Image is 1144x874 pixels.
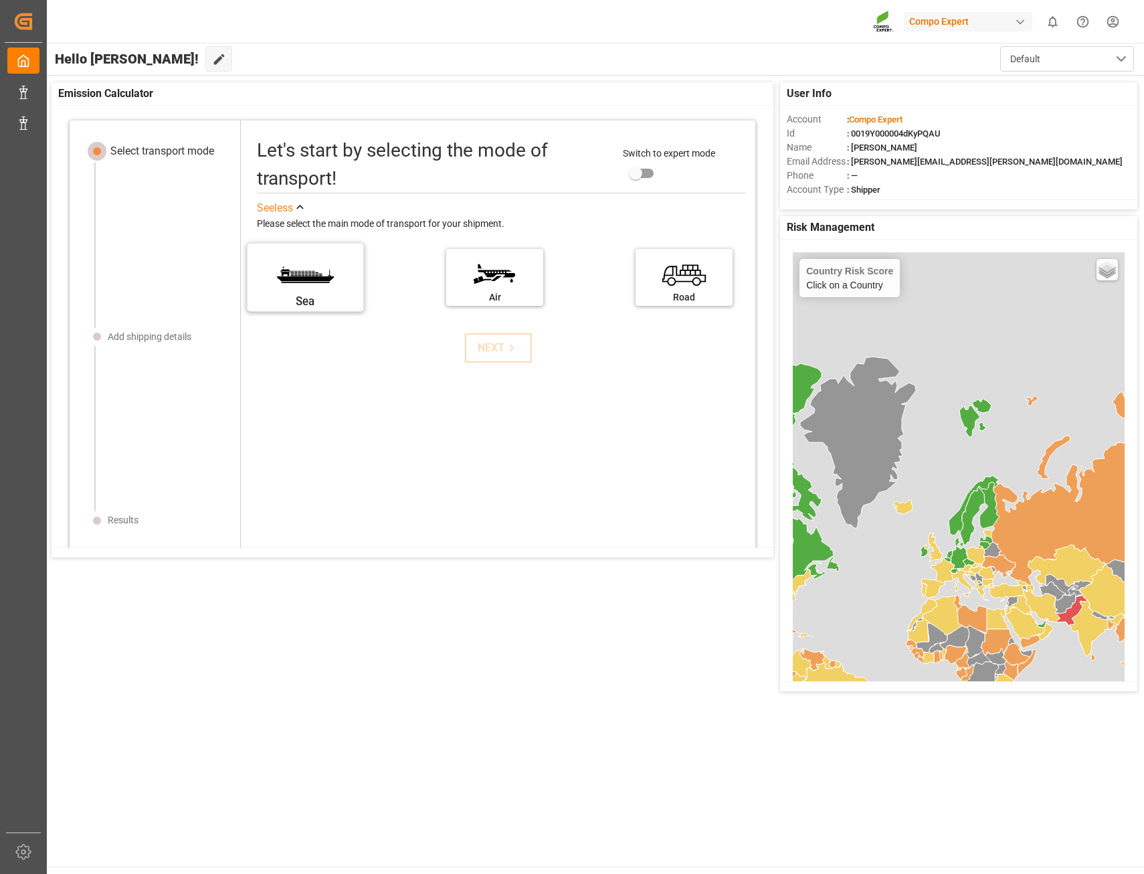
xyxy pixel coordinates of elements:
[787,155,847,169] span: Email Address
[806,266,893,290] div: Click on a Country
[873,10,894,33] img: Screenshot%202023-09-29%20at%2010.02.21.png_1712312052.png
[1068,7,1098,37] button: Help Center
[787,220,874,236] span: Risk Management
[904,9,1038,34] button: Compo Expert
[847,171,858,181] span: : —
[847,128,941,139] span: : 0019Y000004dKyPQAU
[1097,259,1118,280] a: Layers
[847,185,880,195] span: : Shipper
[108,513,138,527] div: Results
[1000,46,1134,72] button: open menu
[849,114,902,124] span: Compo Expert
[623,148,715,159] span: Switch to expert mode
[453,290,537,304] div: Air
[847,157,1123,167] span: : [PERSON_NAME][EMAIL_ADDRESS][PERSON_NAME][DOMAIN_NAME]
[110,143,214,159] div: Select transport mode
[257,137,609,193] div: Let's start by selecting the mode of transport!
[787,112,847,126] span: Account
[58,86,153,102] span: Emission Calculator
[257,216,746,232] div: Please select the main mode of transport for your shipment.
[787,86,832,102] span: User Info
[787,183,847,197] span: Account Type
[806,266,893,276] h4: Country Risk Score
[904,12,1032,31] div: Compo Expert
[257,200,293,216] div: See less
[55,46,199,72] span: Hello [PERSON_NAME]!
[256,293,356,310] div: Sea
[787,126,847,141] span: Id
[465,333,532,363] button: NEXT
[108,330,191,344] div: Add shipping details
[1038,7,1068,37] button: show 0 new notifications
[847,114,902,124] span: :
[642,290,726,304] div: Road
[478,340,518,356] div: NEXT
[787,169,847,183] span: Phone
[787,141,847,155] span: Name
[1010,52,1040,66] span: Default
[847,143,917,153] span: : [PERSON_NAME]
